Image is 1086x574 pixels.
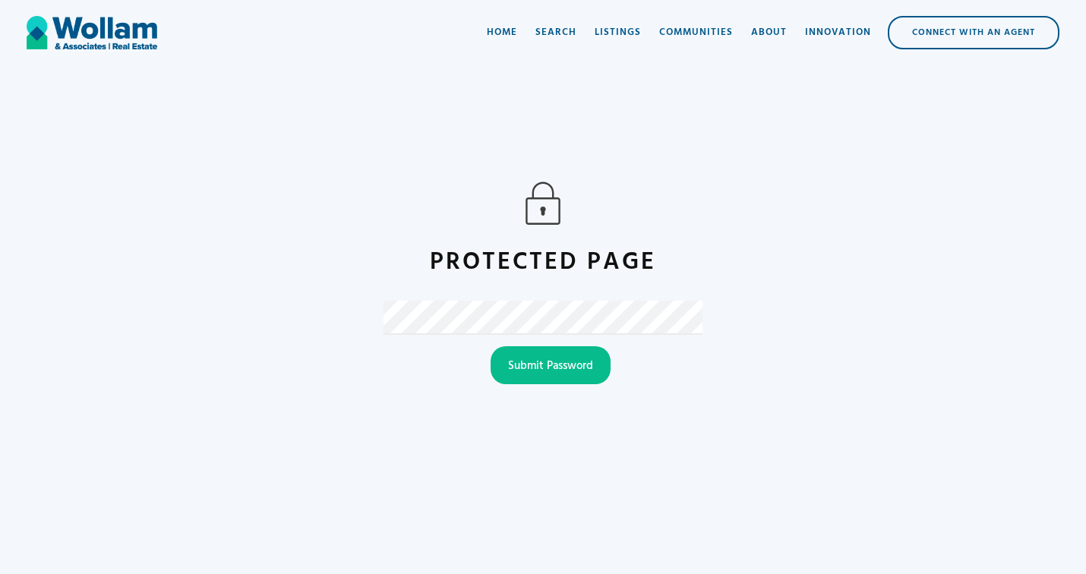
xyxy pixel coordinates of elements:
a: home [27,10,157,55]
a: Innovation [796,10,880,55]
form: Email Form [384,179,702,384]
a: Connect with an Agent [888,16,1059,49]
div: Connect with an Agent [889,17,1058,48]
div: Innovation [805,25,871,40]
div: About [751,25,787,40]
div: Listings [595,25,641,40]
div: Search [535,25,576,40]
a: Search [526,10,586,55]
div: Communities [659,25,733,40]
h2: Protected Page [384,248,702,278]
a: Listings [586,10,650,55]
a: Communities [650,10,742,55]
div: Home [487,25,517,40]
input: Submit Password [491,346,611,384]
a: About [742,10,796,55]
a: Home [478,10,526,55]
